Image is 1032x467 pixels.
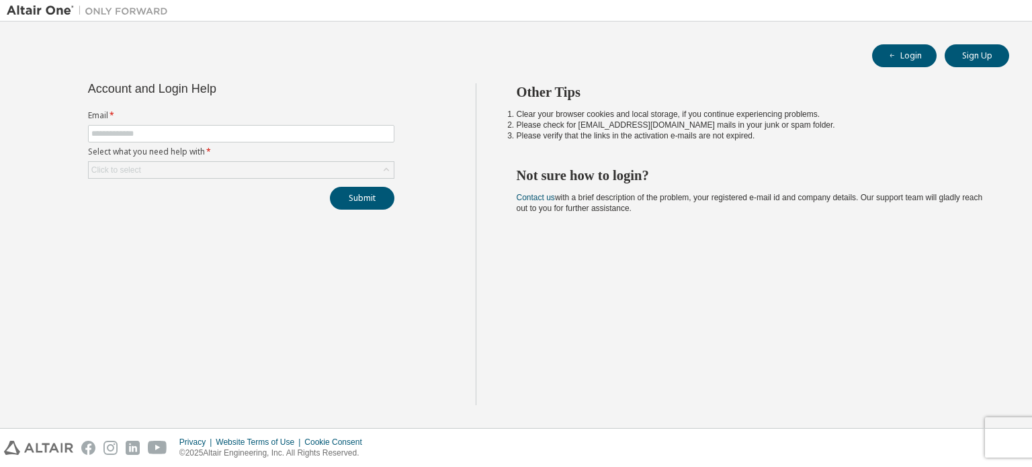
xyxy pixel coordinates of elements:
[126,441,140,455] img: linkedin.svg
[517,193,983,213] span: with a brief description of the problem, your registered e-mail id and company details. Our suppo...
[7,4,175,17] img: Altair One
[88,83,333,94] div: Account and Login Help
[179,437,216,448] div: Privacy
[945,44,1009,67] button: Sign Up
[216,437,304,448] div: Website Terms of Use
[89,162,394,178] div: Click to select
[872,44,937,67] button: Login
[148,441,167,455] img: youtube.svg
[88,110,394,121] label: Email
[304,437,370,448] div: Cookie Consent
[179,448,370,459] p: © 2025 Altair Engineering, Inc. All Rights Reserved.
[88,146,394,157] label: Select what you need help with
[4,441,73,455] img: altair_logo.svg
[517,167,986,184] h2: Not sure how to login?
[81,441,95,455] img: facebook.svg
[517,130,986,141] li: Please verify that the links in the activation e-mails are not expired.
[517,83,986,101] h2: Other Tips
[103,441,118,455] img: instagram.svg
[517,109,986,120] li: Clear your browser cookies and local storage, if you continue experiencing problems.
[330,187,394,210] button: Submit
[91,165,141,175] div: Click to select
[517,120,986,130] li: Please check for [EMAIL_ADDRESS][DOMAIN_NAME] mails in your junk or spam folder.
[517,193,555,202] a: Contact us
